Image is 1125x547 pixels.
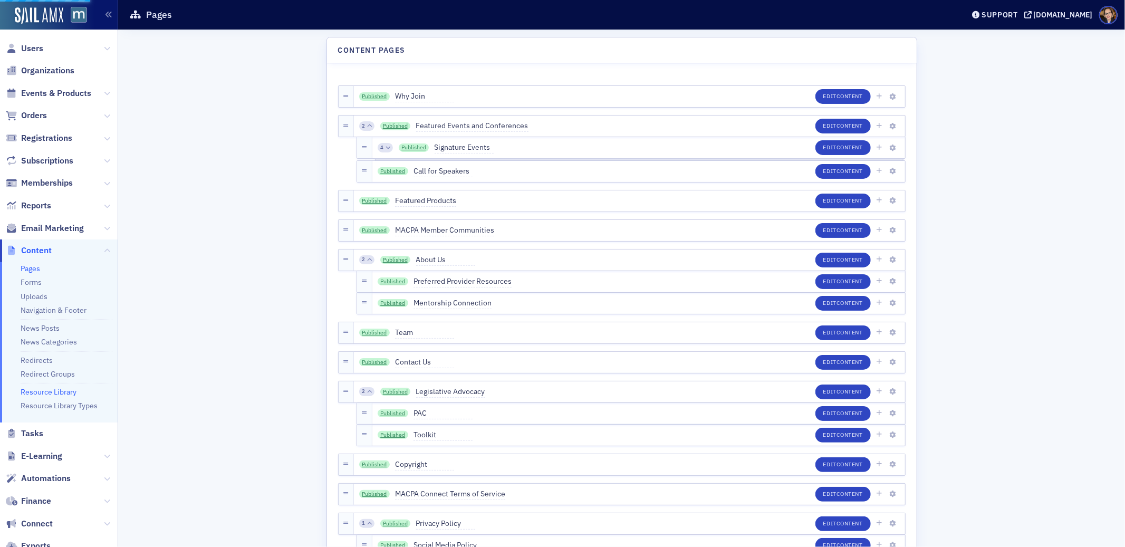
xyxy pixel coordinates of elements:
span: Reports [21,200,51,212]
span: 4 [380,144,383,151]
a: Redirects [21,356,53,365]
button: EditContent [815,428,871,443]
a: Registrations [6,132,72,144]
a: Published [359,92,390,101]
a: Published [378,277,408,286]
a: Published [359,358,390,367]
button: EditContent [815,253,871,267]
span: MACPA Member Communities [395,225,494,236]
span: MACPA Connect Terms of Service [395,488,505,500]
span: Mentorship Connection [414,298,492,309]
span: Content [836,167,863,175]
span: Team [395,327,454,339]
a: Finance [6,495,51,507]
span: Content [836,92,863,100]
button: EditContent [815,516,871,531]
span: Legislative Advocacy [416,386,485,398]
h4: Content Pages [338,45,406,56]
button: EditContent [815,487,871,502]
a: E-Learning [6,450,62,462]
a: Forms [21,277,42,287]
span: Toolkit [414,429,473,441]
a: Published [380,388,411,396]
button: EditContent [815,223,871,238]
span: Registrations [21,132,72,144]
button: EditContent [815,406,871,421]
button: EditContent [815,457,871,472]
span: Privacy Policy [416,518,475,530]
span: 1 [362,520,365,527]
a: Content [6,245,52,256]
a: Memberships [6,177,73,189]
a: Published [359,490,390,498]
div: [DOMAIN_NAME] [1034,10,1093,20]
button: EditContent [815,355,871,370]
span: Content [836,143,863,151]
a: Published [380,122,411,130]
span: Content [836,490,863,497]
a: Pages [21,264,40,273]
button: EditContent [815,325,871,340]
a: Uploads [21,292,47,301]
a: Organizations [6,65,74,76]
button: EditContent [815,194,871,208]
a: Published [359,329,390,337]
span: Content [836,358,863,366]
a: Tasks [6,428,43,439]
a: Published [378,431,408,439]
a: Navigation & Footer [21,305,86,315]
a: Redirect Groups [21,369,75,379]
span: Profile [1099,6,1118,24]
span: Copyright [395,459,454,471]
span: Content [836,329,863,336]
a: Published [378,299,408,308]
span: Content [836,226,863,234]
a: Published [380,256,411,264]
a: Published [359,460,390,469]
a: Reports [6,200,51,212]
span: Featured Events and Conferences [416,120,528,132]
span: Content [836,388,863,395]
a: Resource Library [21,387,76,397]
span: Subscriptions [21,155,73,167]
span: Content [836,277,863,285]
span: Memberships [21,177,73,189]
img: SailAMX [71,7,87,23]
a: Published [359,226,390,235]
img: SailAMX [15,7,63,24]
span: Preferred Provider Resources [414,276,512,287]
span: Organizations [21,65,74,76]
a: Events & Products [6,88,91,99]
span: Content [836,520,863,527]
a: Users [6,43,43,54]
button: [DOMAIN_NAME] [1024,11,1097,18]
span: Connect [21,518,53,530]
button: EditContent [815,274,871,289]
span: E-Learning [21,450,62,462]
span: Events & Products [21,88,91,99]
a: Published [380,520,411,528]
a: Subscriptions [6,155,73,167]
span: Content [836,431,863,438]
span: Content [836,460,863,468]
span: Featured Products [395,195,456,207]
button: EditContent [815,89,871,104]
h1: Pages [146,8,172,21]
span: Contact Us [395,357,454,368]
span: Orders [21,110,47,121]
a: Published [378,409,408,418]
span: Content [836,122,863,129]
span: Users [21,43,43,54]
a: Published [359,197,390,205]
a: Email Marketing [6,223,84,234]
button: EditContent [815,119,871,133]
a: Published [378,167,408,176]
span: Content [836,299,863,306]
button: EditContent [815,140,871,155]
span: Email Marketing [21,223,84,234]
a: View Homepage [63,7,87,25]
a: Published [399,143,429,152]
span: Signature Events [435,142,494,153]
span: Finance [21,495,51,507]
